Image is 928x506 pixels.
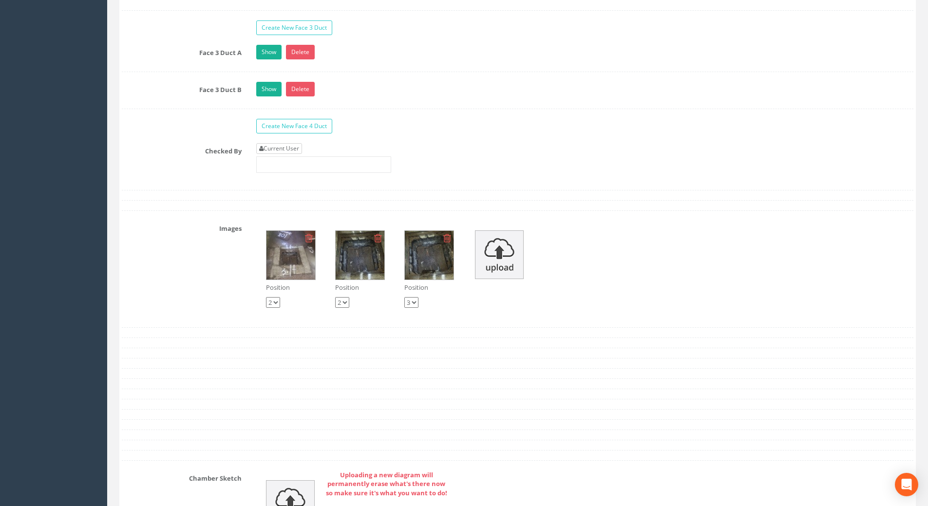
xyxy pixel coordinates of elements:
[256,143,302,154] a: Current User
[114,82,249,94] label: Face 3 Duct B
[114,143,249,156] label: Checked By
[335,283,385,292] p: Position
[895,473,918,496] div: Open Intercom Messenger
[256,82,282,96] a: Show
[114,45,249,57] label: Face 3 Duct A
[266,231,315,280] img: 3aa5e80e-efee-fe39-7ad2-2586d7f43e31_499fee1b-1799-e100-023f-511f93b5a868_thumb.jpg
[256,20,332,35] a: Create New Face 3 Duct
[475,230,524,279] img: upload_icon.png
[286,45,315,59] a: Delete
[256,119,332,133] a: Create New Face 4 Duct
[405,231,454,280] img: 3aa5e80e-efee-fe39-7ad2-2586d7f43e31_21bbafce-16b2-65a6-cbd3-39570099815a_thumb.jpg
[336,231,384,280] img: 3aa5e80e-efee-fe39-7ad2-2586d7f43e31_311fe1ac-7645-a1fd-9c16-4dca878c53e7_thumb.jpg
[404,283,454,292] p: Position
[114,470,249,483] label: Chamber Sketch
[114,221,249,233] label: Images
[256,45,282,59] a: Show
[326,470,447,497] strong: Uploading a new diagram will permanently erase what's there now so make sure it's what you want t...
[286,82,315,96] a: Delete
[266,283,316,292] p: Position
